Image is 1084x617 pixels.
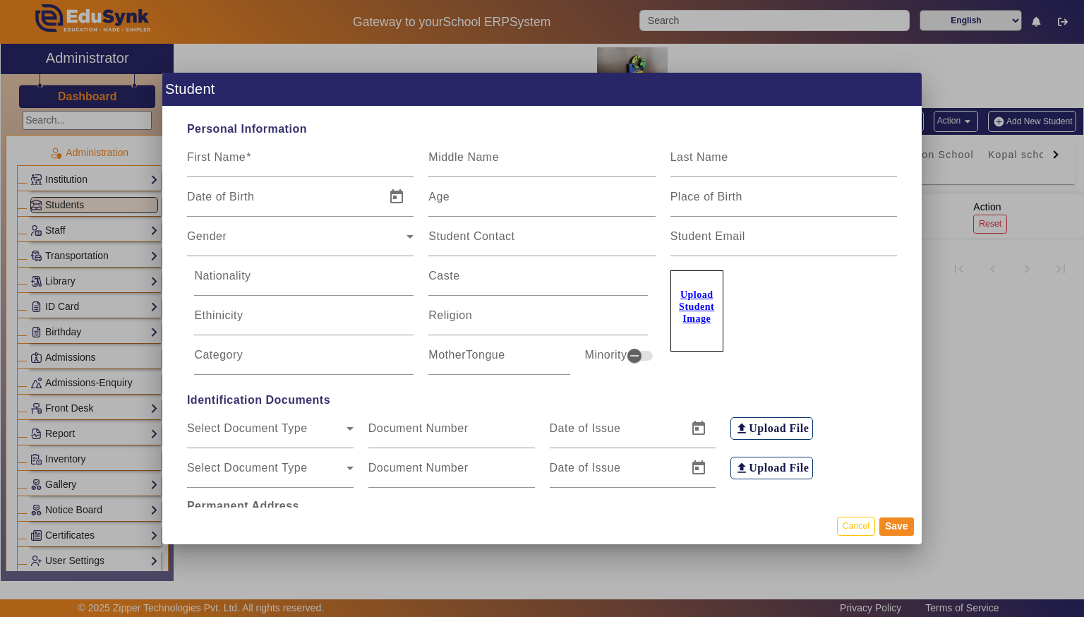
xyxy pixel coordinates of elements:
[735,461,749,475] mat-icon: file_upload
[428,155,655,172] input: Middle Name
[194,273,414,290] input: Nationality
[735,421,749,436] mat-icon: file_upload
[194,313,414,330] input: Ethinicity
[187,465,347,482] span: Select Document Type
[670,230,745,242] mat-label: Student Email
[187,155,414,172] input: First Name*
[187,151,246,163] mat-label: First Name
[428,309,472,321] mat-label: Religion
[194,309,243,321] mat-label: Ethinicity
[428,194,655,211] input: Age
[749,421,809,435] h6: Upload File
[670,191,742,203] mat-label: Place of Birth
[194,352,414,369] input: Category
[670,151,728,163] mat-label: Last Name
[837,517,875,536] button: Cancel
[368,462,469,474] mat-label: Document Number
[428,349,505,361] mat-label: MotherTongue
[162,73,921,106] h1: Student
[879,517,914,536] button: Save
[187,230,227,242] mat-label: Gender
[428,313,648,330] input: Religion
[428,230,514,242] mat-label: Student Contact
[428,191,450,203] mat-label: Age
[187,462,308,474] mat-label: Select Document Type
[585,347,627,364] mat-label: Minority
[428,151,499,163] mat-label: Middle Name
[194,270,251,282] mat-label: Nationality
[380,180,414,214] button: Open calendar
[428,270,459,282] mat-label: Caste
[187,426,347,443] span: Select Document Type
[682,451,716,485] button: Open calendar
[670,155,897,172] input: Last Name
[368,422,469,434] mat-label: Document Number
[179,392,904,409] span: Identification Documents
[187,191,254,203] mat-label: Date of Birth
[749,461,809,474] h6: Upload File
[682,412,716,445] button: Open calendar
[187,194,377,211] input: Date of Birth
[670,234,897,251] input: Student Email
[679,289,714,324] u: Upload Student Image
[187,422,308,434] mat-label: Select Document Type
[187,500,299,512] b: Permanent Address
[187,234,406,251] span: Gender
[550,422,621,434] mat-label: Date of Issue
[428,234,655,251] input: Student Contact
[194,349,243,361] mat-label: Category
[670,194,897,211] input: Place of Birth
[550,462,621,474] mat-label: Date of Issue
[428,273,648,290] input: Caste
[179,121,904,138] span: Personal Information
